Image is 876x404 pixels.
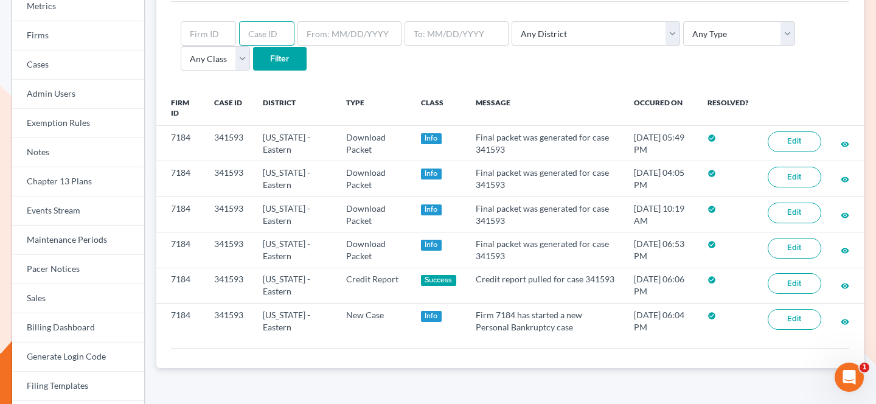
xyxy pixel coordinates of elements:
[768,131,821,152] a: Edit
[841,211,849,220] i: visibility
[841,318,849,326] i: visibility
[768,309,821,330] a: Edit
[12,167,144,197] a: Chapter 13 Plans
[707,205,716,214] i: check_circle
[860,363,869,372] span: 1
[253,197,336,232] td: [US_STATE] - Eastern
[841,246,849,255] i: visibility
[624,126,697,161] td: [DATE] 05:49 PM
[466,161,625,197] td: Final packet was generated for case 341593
[841,280,849,290] a: visibility
[411,91,466,126] th: Class
[624,161,697,197] td: [DATE] 04:05 PM
[156,232,205,268] td: 7184
[466,197,625,232] td: Final packet was generated for case 341593
[466,91,625,126] th: Message
[707,134,716,142] i: check_circle
[253,232,336,268] td: [US_STATE] - Eastern
[12,109,144,138] a: Exemption Rules
[336,268,412,303] td: Credit Report
[421,169,442,179] div: Info
[12,21,144,50] a: Firms
[841,173,849,184] a: visibility
[181,21,236,46] input: Firm ID
[253,47,307,71] input: Filter
[336,304,412,339] td: New Case
[156,161,205,197] td: 7184
[156,268,205,303] td: 7184
[841,282,849,290] i: visibility
[336,197,412,232] td: Download Packet
[12,313,144,343] a: Billing Dashboard
[466,304,625,339] td: Firm 7184 has started a new Personal Bankruptcy case
[156,304,205,339] td: 7184
[707,169,716,178] i: check_circle
[156,197,205,232] td: 7184
[204,304,253,339] td: 341593
[12,138,144,167] a: Notes
[336,232,412,268] td: Download Packet
[204,268,253,303] td: 341593
[841,316,849,326] a: visibility
[768,203,821,223] a: Edit
[204,126,253,161] td: 341593
[12,80,144,109] a: Admin Users
[204,161,253,197] td: 341593
[336,91,412,126] th: Type
[466,268,625,303] td: Credit report pulled for case 341593
[405,21,509,46] input: To: MM/DD/YYYY
[204,232,253,268] td: 341593
[421,275,456,286] div: Success
[624,91,697,126] th: Occured On
[12,50,144,80] a: Cases
[841,209,849,220] a: visibility
[841,138,849,148] a: visibility
[768,273,821,294] a: Edit
[12,343,144,372] a: Generate Login Code
[156,91,205,126] th: Firm ID
[768,167,821,187] a: Edit
[624,197,697,232] td: [DATE] 10:19 AM
[707,276,716,284] i: check_circle
[624,304,697,339] td: [DATE] 06:04 PM
[841,140,849,148] i: visibility
[204,197,253,232] td: 341593
[12,255,144,284] a: Pacer Notices
[12,226,144,255] a: Maintenance Periods
[466,232,625,268] td: Final packet was generated for case 341593
[707,240,716,249] i: check_circle
[253,268,336,303] td: [US_STATE] - Eastern
[624,232,697,268] td: [DATE] 06:53 PM
[239,21,294,46] input: Case ID
[466,126,625,161] td: Final packet was generated for case 341593
[835,363,864,392] iframe: Intercom live chat
[297,21,401,46] input: From: MM/DD/YYYY
[204,91,253,126] th: Case ID
[253,126,336,161] td: [US_STATE] - Eastern
[12,197,144,226] a: Events Stream
[624,268,697,303] td: [DATE] 06:06 PM
[421,133,442,144] div: Info
[253,161,336,197] td: [US_STATE] - Eastern
[768,238,821,259] a: Edit
[12,372,144,401] a: Filing Templates
[336,126,412,161] td: Download Packet
[12,284,144,313] a: Sales
[421,311,442,322] div: Info
[698,91,758,126] th: Resolved?
[336,161,412,197] td: Download Packet
[253,304,336,339] td: [US_STATE] - Eastern
[841,175,849,184] i: visibility
[421,240,442,251] div: Info
[421,204,442,215] div: Info
[841,245,849,255] a: visibility
[156,126,205,161] td: 7184
[707,312,716,320] i: check_circle
[253,91,336,126] th: District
